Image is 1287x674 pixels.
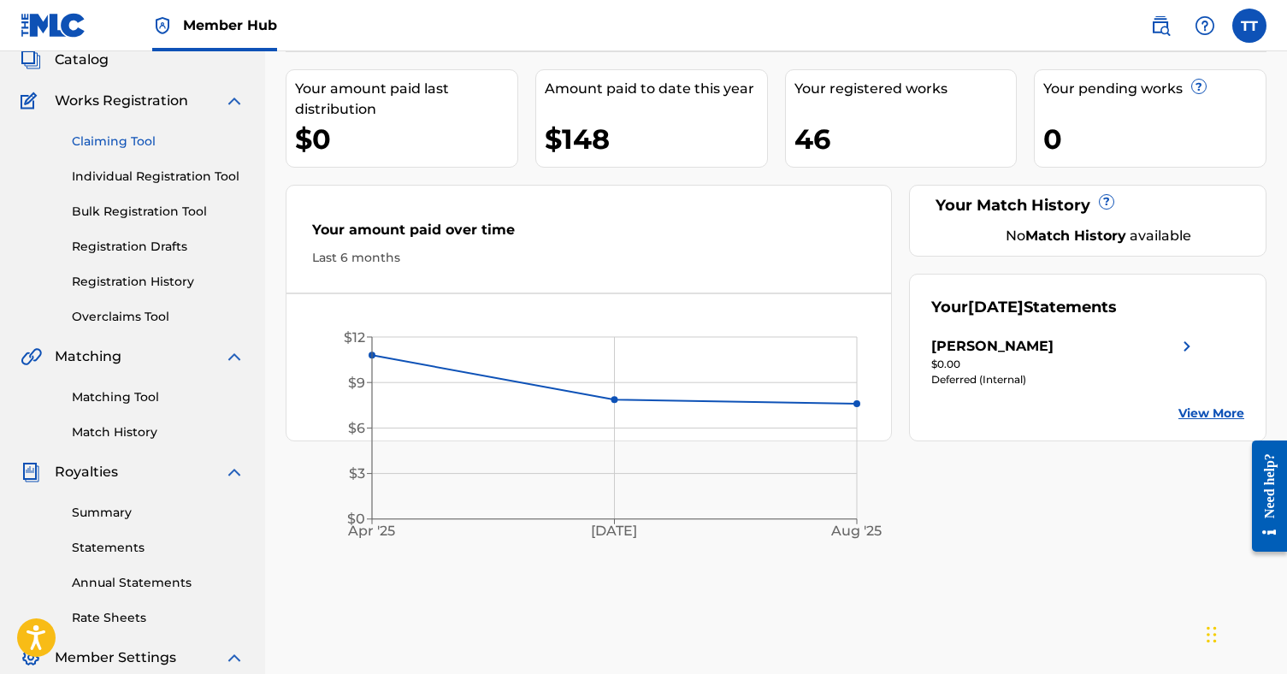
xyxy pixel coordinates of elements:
tspan: $6 [348,420,365,436]
div: Deferred (Internal) [931,372,1197,387]
img: expand [224,462,245,482]
div: [PERSON_NAME] [931,336,1054,357]
tspan: [DATE] [591,523,637,539]
div: Your pending works [1043,79,1266,99]
img: search [1150,15,1171,36]
div: $0.00 [931,357,1197,372]
a: Statements [72,539,245,557]
div: Your amount paid over time [312,220,865,249]
div: Your amount paid last distribution [295,79,517,120]
a: View More [1178,405,1244,423]
div: Your Statements [931,296,1117,319]
a: Match History [72,423,245,441]
a: Claiming Tool [72,133,245,151]
a: [PERSON_NAME]right chevron icon$0.00Deferred (Internal) [931,336,1197,387]
tspan: $3 [349,465,365,482]
div: Help [1188,9,1222,43]
img: Matching [21,346,42,367]
img: expand [224,91,245,111]
strong: Match History [1025,228,1126,244]
div: Amount paid to date this year [545,79,767,99]
div: Last 6 months [312,249,865,267]
img: expand [224,647,245,668]
tspan: $9 [348,375,365,391]
div: $148 [545,120,767,158]
span: Member Settings [55,647,176,668]
a: Bulk Registration Tool [72,203,245,221]
a: Matching Tool [72,388,245,406]
a: Individual Registration Tool [72,168,245,186]
img: Royalties [21,462,41,482]
iframe: Chat Widget [1201,592,1287,674]
span: ? [1100,195,1113,209]
img: Catalog [21,50,41,70]
tspan: $0 [347,511,365,527]
div: Your registered works [794,79,1017,99]
span: Member Hub [183,15,277,35]
img: MLC Logo [21,13,86,38]
a: Registration History [72,273,245,291]
a: CatalogCatalog [21,50,109,70]
a: Annual Statements [72,574,245,592]
img: help [1195,15,1215,36]
span: Royalties [55,462,118,482]
a: Summary [72,504,245,522]
span: Catalog [55,50,109,70]
div: $0 [295,120,517,158]
div: Your Match History [931,194,1244,217]
div: User Menu [1232,9,1266,43]
tspan: Aug '25 [830,523,882,539]
img: Member Settings [21,647,41,668]
a: Rate Sheets [72,609,245,627]
tspan: $12 [344,329,365,346]
img: right chevron icon [1177,336,1197,357]
div: 46 [794,120,1017,158]
iframe: Resource Center [1239,426,1287,567]
span: [DATE] [968,298,1024,316]
a: Public Search [1143,9,1178,43]
tspan: Apr '25 [348,523,396,539]
img: expand [224,346,245,367]
a: Registration Drafts [72,238,245,256]
div: 0 [1043,120,1266,158]
div: Drag [1207,609,1217,660]
div: No available [953,226,1244,246]
img: Top Rightsholder [152,15,173,36]
a: Overclaims Tool [72,308,245,326]
img: Works Registration [21,91,43,111]
span: Matching [55,346,121,367]
span: ? [1192,80,1206,93]
span: Works Registration [55,91,188,111]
